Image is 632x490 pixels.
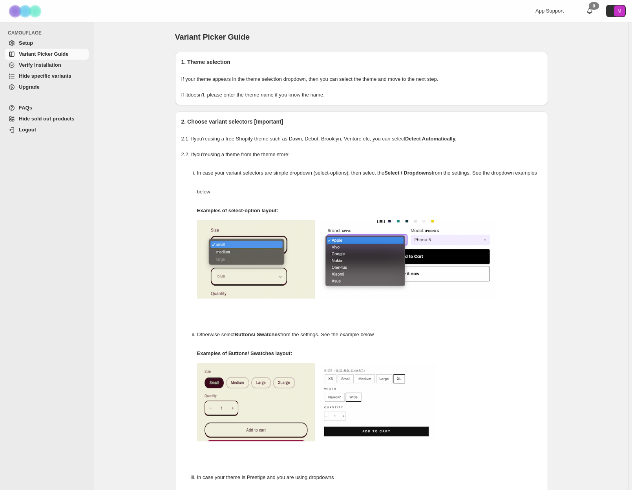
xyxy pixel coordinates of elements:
a: FAQs [5,102,89,113]
span: Hide sold out products [19,116,75,122]
p: In case your variant selectors are simple dropdown (select-options), then select the from the set... [197,164,542,201]
p: If it doesn't , please enter the theme name if you know the name. [181,91,542,99]
strong: Examples of select-option layout: [197,208,278,213]
a: Upgrade [5,82,89,93]
img: Camouflage [6,0,46,22]
img: camouflage-select-options-2 [319,220,495,299]
span: Verify Installation [19,62,61,68]
span: Variant Picker Guide [175,33,250,41]
span: Variant Picker Guide [19,51,68,57]
img: camouflage-swatch-2 [319,363,437,441]
span: Hide specific variants [19,73,71,79]
span: Logout [19,127,36,133]
a: Hide sold out products [5,113,89,124]
strong: Detect Automatically. [405,136,457,142]
button: Avatar with initials M [606,5,626,17]
span: FAQs [19,105,32,111]
strong: Examples of Buttons/ Swatches layout: [197,350,292,356]
strong: Buttons/ Swatches [235,332,280,337]
p: If your theme appears in the theme selection dropdown, then you can select the theme and move to ... [181,75,542,83]
a: Hide specific variants [5,71,89,82]
p: 2.1. If you're using a free Shopify theme such as Dawn, Debut, Brooklyn, Venture etc, you can select [181,135,542,143]
h2: 1. Theme selection [181,58,542,66]
a: 0 [586,7,594,15]
p: Otherwise select from the settings. See the example below [197,325,542,344]
img: camouflage-swatch-1 [197,363,315,441]
span: Setup [19,40,33,46]
span: Avatar with initials M [614,5,625,16]
span: App Support [535,8,564,14]
img: camouflage-select-options [197,220,315,299]
div: 0 [589,2,599,10]
h2: 2. Choose variant selectors [Important] [181,118,542,126]
p: 2.2. If you're using a theme from the theme store: [181,151,542,158]
strong: Select / Dropdowns [384,170,432,176]
span: Upgrade [19,84,40,90]
a: Verify Installation [5,60,89,71]
a: Setup [5,38,89,49]
text: M [617,9,621,13]
a: Variant Picker Guide [5,49,89,60]
span: CAMOUFLAGE [8,30,90,36]
a: Logout [5,124,89,135]
p: In case your theme is Prestige and you are using dropdowns [197,468,542,487]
